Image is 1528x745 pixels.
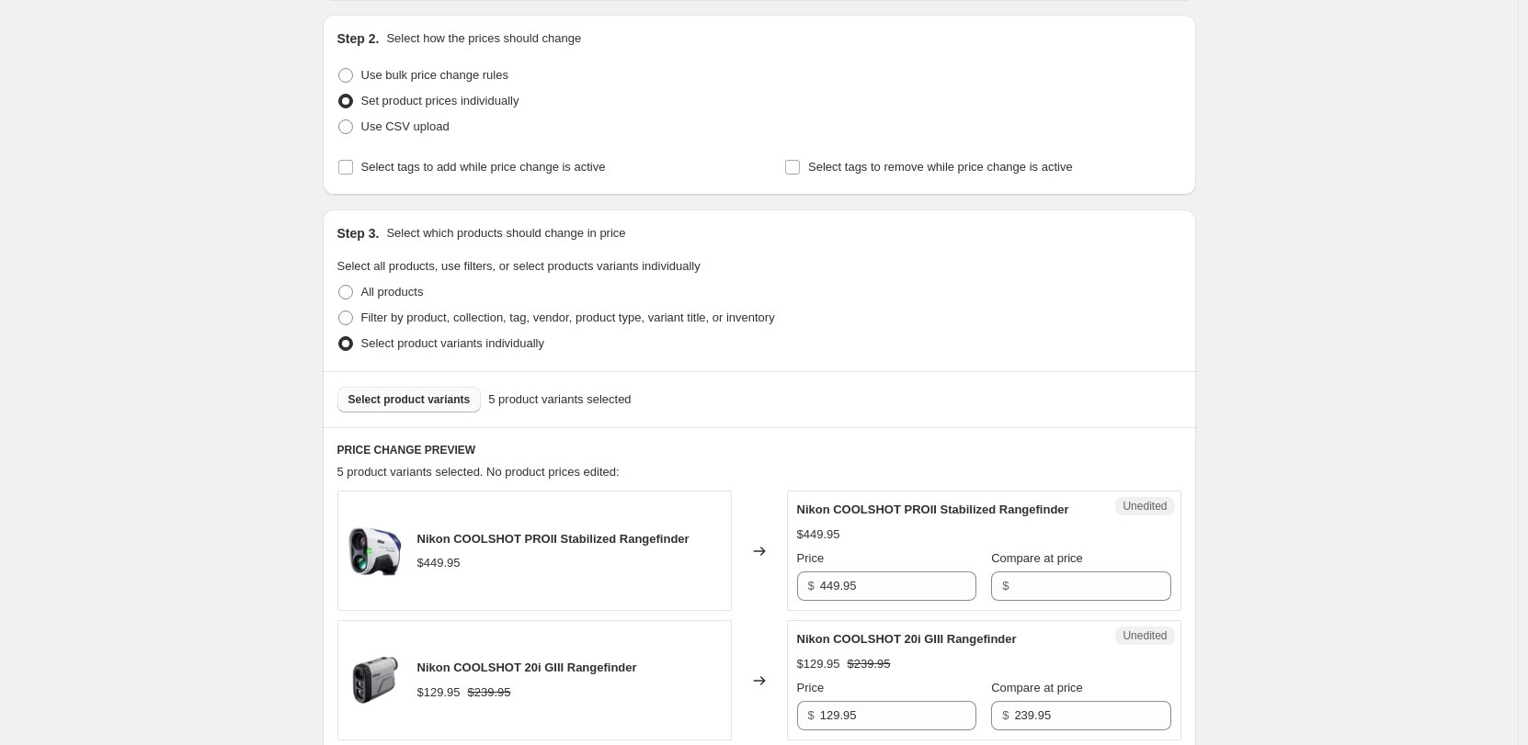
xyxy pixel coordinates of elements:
span: Compare at price [991,551,1083,565]
h2: Step 3. [337,224,380,243]
strike: $239.95 [848,655,891,673]
span: Unedited [1123,499,1167,514]
span: Set product prices individually [361,94,519,107]
strike: $239.95 [468,683,511,702]
span: All products [361,285,424,299]
div: $449.95 [797,525,840,544]
span: Select tags to add while price change is active [361,160,606,174]
div: $129.95 [417,683,461,702]
span: Nikon COOLSHOT PROII Stabilized Rangefinder [417,532,690,546]
div: $129.95 [797,655,840,673]
span: Price [797,681,825,694]
span: Use CSV upload [361,119,450,133]
p: Select which products should change in price [386,224,625,243]
h2: Step 2. [337,29,380,48]
span: Compare at price [991,681,1083,694]
span: $ [1002,708,1009,722]
span: Select all products, use filters, or select products variants individually [337,259,701,273]
span: $ [1002,579,1009,593]
h6: PRICE CHANGE PREVIEW [337,443,1181,457]
span: Nikon COOLSHOT 20i GIII Rangefinder [797,632,1017,646]
span: Unedited [1123,628,1167,643]
span: Nikon COOLSHOT PROII Stabilized Rangefinder [797,502,1069,516]
p: Select how the prices should change [386,29,581,48]
img: FrontLeft-16758-COOL-pz3KPqKL-large_80x.png [348,524,403,579]
div: $449.95 [417,554,461,572]
span: Select product variants [348,392,471,407]
span: Select product variants individually [361,336,544,350]
span: 5 product variants selected [488,390,631,409]
span: $ [808,708,815,722]
span: Nikon COOLSHOT 20i GIII Rangefinder [417,660,637,674]
span: $ [808,579,815,593]
img: FrontLeft-16781_COOL-qiWZ4UQ7-large_80x.png [348,653,403,708]
span: Price [797,551,825,565]
span: 5 product variants selected. No product prices edited: [337,465,620,479]
span: Select tags to remove while price change is active [808,160,1073,174]
span: Use bulk price change rules [361,68,508,82]
span: Filter by product, collection, tag, vendor, product type, variant title, or inventory [361,310,775,324]
button: Select product variants [337,387,482,412]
